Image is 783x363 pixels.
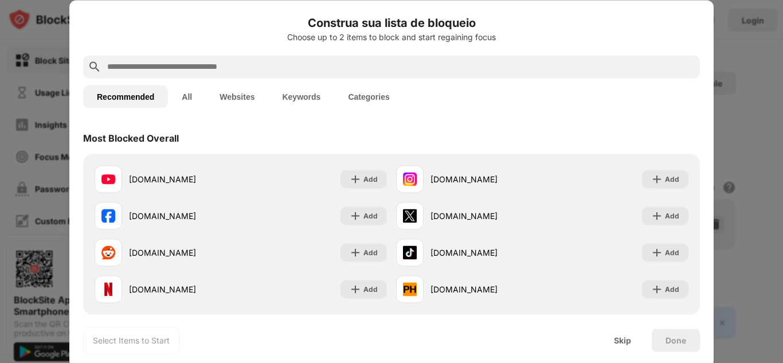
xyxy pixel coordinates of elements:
div: Add [665,283,679,295]
div: [DOMAIN_NAME] [129,210,241,222]
div: [DOMAIN_NAME] [430,210,542,222]
img: favicons [403,245,417,259]
div: [DOMAIN_NAME] [129,173,241,185]
div: Add [363,210,378,221]
img: favicons [101,209,115,223]
div: Add [665,210,679,221]
img: search.svg [88,60,101,73]
div: Skip [614,335,631,345]
div: Add [665,247,679,258]
div: [DOMAIN_NAME] [430,173,542,185]
button: Recommended [83,85,168,108]
button: Websites [206,85,268,108]
img: favicons [101,172,115,186]
div: Choose up to 2 items to block and start regaining focus [83,32,700,41]
div: Add [363,247,378,258]
img: favicons [403,172,417,186]
div: [DOMAIN_NAME] [129,247,241,259]
div: [DOMAIN_NAME] [430,247,542,259]
div: [DOMAIN_NAME] [129,283,241,295]
button: All [168,85,206,108]
img: favicons [403,282,417,296]
div: [DOMAIN_NAME] [430,283,542,295]
div: Most Blocked Overall [83,132,179,143]
div: Add [665,173,679,185]
div: Add [363,173,378,185]
div: Select Items to Start [93,334,170,346]
img: favicons [403,209,417,223]
img: favicons [101,245,115,259]
div: Add [363,283,378,295]
button: Categories [334,85,403,108]
img: favicons [101,282,115,296]
div: Done [665,335,686,345]
h6: Construa sua lista de bloqueio [83,14,700,31]
button: Keywords [268,85,334,108]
